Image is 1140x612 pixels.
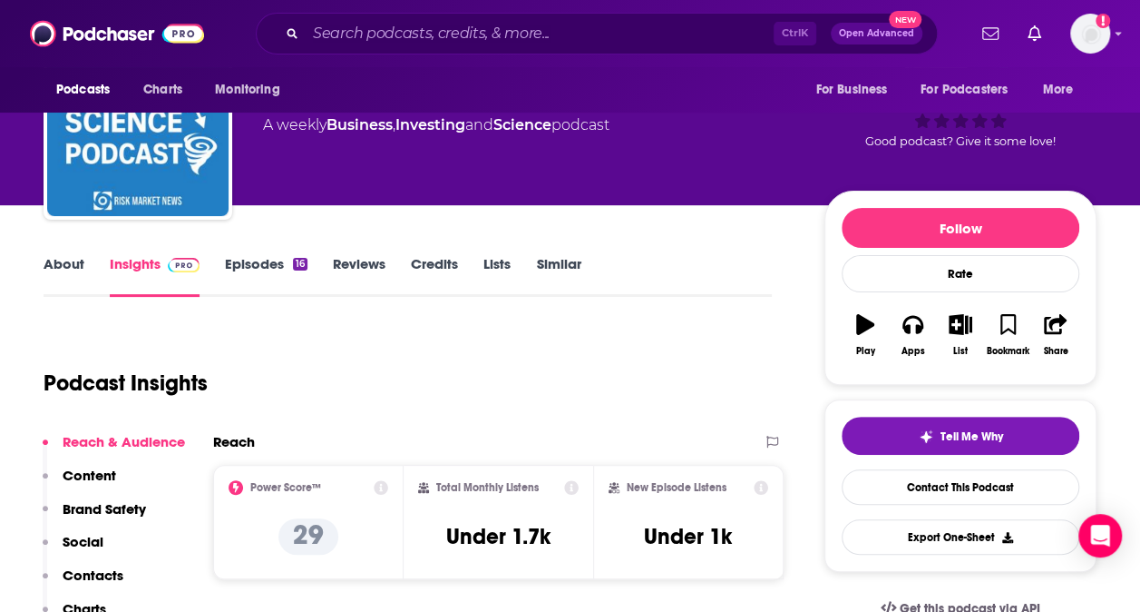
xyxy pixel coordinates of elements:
[1078,514,1122,558] div: Open Intercom Messenger
[842,302,889,368] button: Play
[839,29,914,38] span: Open Advanced
[465,116,493,133] span: and
[975,18,1006,49] a: Show notifications dropdown
[256,13,938,54] div: Search podcasts, credits, & more...
[842,255,1079,292] div: Rate
[921,77,1008,103] span: For Podcasters
[393,116,395,133] span: ,
[842,519,1079,555] button: Export One-Sheet
[47,35,229,216] img: Risky Science Podcast
[110,255,200,297] a: InsightsPodchaser Pro
[493,116,551,133] a: Science
[225,255,307,297] a: Episodes16
[446,523,551,550] h3: Under 1.7k
[937,302,984,368] button: List
[63,433,185,450] p: Reach & Audience
[56,77,110,103] span: Podcasts
[63,500,146,518] p: Brand Safety
[627,481,726,494] h2: New Episode Listens
[1020,18,1048,49] a: Show notifications dropdown
[263,114,609,136] div: A weekly podcast
[63,533,103,550] p: Social
[411,255,458,297] a: Credits
[395,116,465,133] a: Investing
[293,258,307,271] div: 16
[865,134,1056,148] span: Good podcast? Give it some love!
[43,500,146,534] button: Brand Safety
[536,255,580,297] a: Similar
[215,77,279,103] span: Monitoring
[803,73,910,107] button: open menu
[1043,346,1067,357] div: Share
[1096,14,1110,28] svg: Add a profile image
[856,346,875,357] div: Play
[1070,14,1110,54] button: Show profile menu
[250,481,321,494] h2: Power Score™
[43,467,116,500] button: Content
[306,19,774,48] input: Search podcasts, credits, & more...
[43,533,103,567] button: Social
[202,73,303,107] button: open menu
[1032,302,1079,368] button: Share
[644,523,732,550] h3: Under 1k
[889,302,936,368] button: Apps
[213,433,255,450] h2: Reach
[987,346,1029,357] div: Bookmark
[43,433,185,467] button: Reach & Audience
[44,255,84,297] a: About
[901,346,925,357] div: Apps
[43,567,123,600] button: Contacts
[1030,73,1096,107] button: open menu
[1043,77,1074,103] span: More
[842,208,1079,248] button: Follow
[909,73,1034,107] button: open menu
[63,567,123,584] p: Contacts
[1070,14,1110,54] span: Logged in as nshort92
[483,255,511,297] a: Lists
[919,429,933,444] img: tell me why sparkle
[143,77,182,103] span: Charts
[278,518,338,555] p: 29
[953,346,968,357] div: List
[44,370,208,397] h1: Podcast Insights
[984,302,1031,368] button: Bookmark
[815,77,887,103] span: For Business
[842,417,1079,455] button: tell me why sparkleTell Me Why
[774,22,816,45] span: Ctrl K
[44,73,133,107] button: open menu
[30,16,204,51] img: Podchaser - Follow, Share and Rate Podcasts
[326,116,393,133] a: Business
[889,11,921,28] span: New
[168,258,200,272] img: Podchaser Pro
[436,481,539,494] h2: Total Monthly Listens
[333,255,385,297] a: Reviews
[940,429,1003,444] span: Tell Me Why
[132,73,193,107] a: Charts
[831,23,922,44] button: Open AdvancedNew
[1070,14,1110,54] img: User Profile
[63,467,116,484] p: Content
[842,469,1079,505] a: Contact This Podcast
